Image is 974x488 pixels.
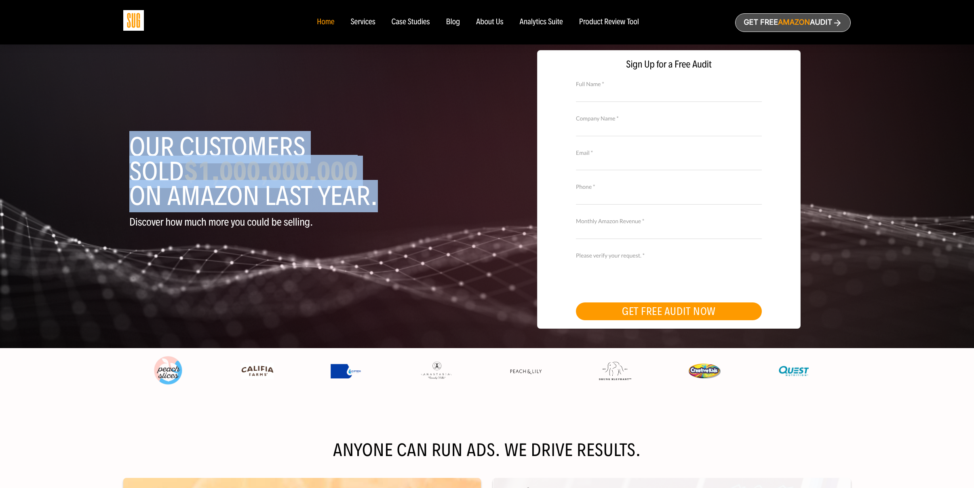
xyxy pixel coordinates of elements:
[520,18,563,27] a: Analytics Suite
[123,10,144,31] img: Sug
[579,18,639,27] a: Product Review Tool
[510,369,542,374] img: Peach & Lily
[123,442,851,458] h2: Anyone can run ads. We drive results.
[576,259,699,290] iframe: reCAPTCHA
[576,87,762,101] input: Full Name *
[576,302,762,320] button: GET FREE AUDIT NOW
[599,362,631,380] img: Drunk Elephant
[129,135,481,208] h1: Our customers sold on Amazon last year.
[576,122,762,136] input: Company Name *
[688,363,721,378] img: Creative Kids
[735,13,851,32] a: Get freeAmazonAudit
[129,216,481,228] p: Discover how much more you could be selling.
[778,363,810,380] img: Quest Nutriton
[392,18,430,27] a: Case Studies
[576,80,762,89] label: Full Name *
[576,182,762,191] label: Phone *
[576,225,762,239] input: Monthly Amazon Revenue *
[576,190,762,205] input: Contact Number *
[576,148,762,157] label: Email *
[476,18,504,27] a: About Us
[184,155,358,188] strong: $1,000,000,000
[576,156,762,170] input: Email *
[778,18,810,27] span: Amazon
[576,114,762,123] label: Company Name *
[446,18,460,27] a: Blog
[546,59,793,70] span: Sign Up for a Free Audit
[576,217,762,226] label: Monthly Amazon Revenue *
[420,361,452,380] img: Anastasia Beverly Hills
[576,251,762,260] label: Please verify your request. *
[241,363,274,380] img: Califia Farms
[317,18,334,27] a: Home
[331,364,363,378] img: Express Water
[152,355,184,387] img: Peach Slices
[350,18,375,27] a: Services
